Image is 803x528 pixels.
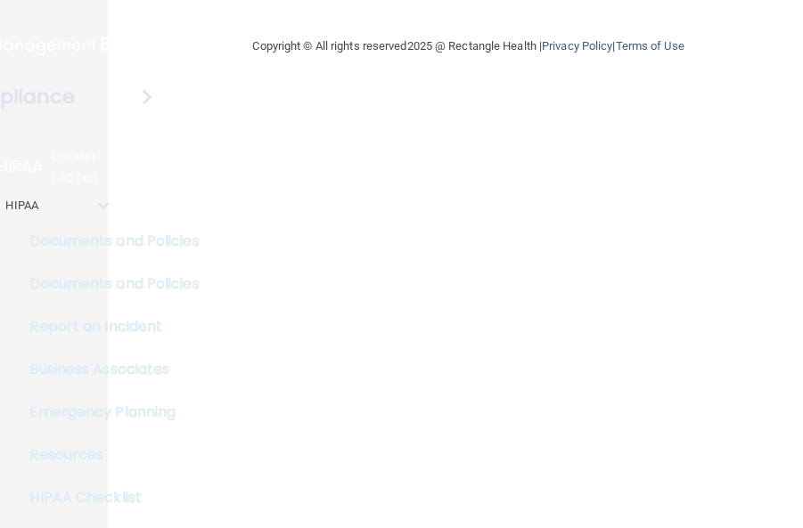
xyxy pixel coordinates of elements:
[616,39,684,53] a: Terms of Use
[52,145,108,188] p: Learn More!
[5,195,38,216] p: HIPAA
[143,18,794,75] div: Copyright © All rights reserved 2025 @ Rectangle Health | |
[542,39,612,53] a: Privacy Policy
